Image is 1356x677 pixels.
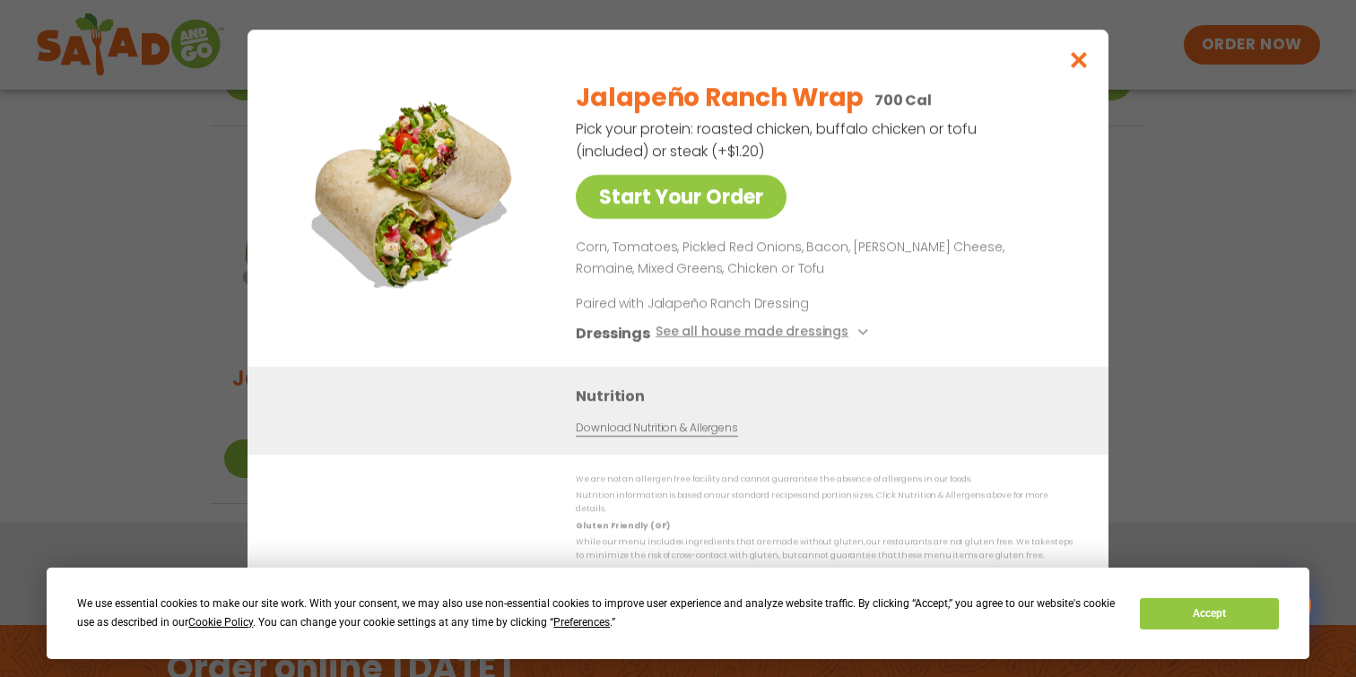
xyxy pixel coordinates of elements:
p: Corn, Tomatoes, Pickled Red Onions, Bacon, [PERSON_NAME] Cheese, Romaine, Mixed Greens, Chicken o... [576,237,1065,280]
p: Paired with Jalapeño Ranch Dressing [576,293,908,312]
p: Pick your protein: roasted chicken, buffalo chicken or tofu (included) or steak (+$1.20) [576,117,979,162]
div: Cookie Consent Prompt [47,568,1309,659]
a: Start Your Order [576,175,787,219]
p: While our menu includes ingredients that are made without gluten, our restaurants are not gluten ... [576,535,1073,563]
div: We use essential cookies to make our site work. With your consent, we may also use non-essential ... [77,595,1118,632]
a: Download Nutrition & Allergens [576,419,737,436]
button: Accept [1140,598,1278,629]
span: Cookie Policy [188,616,253,629]
strong: Gluten Friendly (GF) [576,519,669,530]
button: Close modal [1050,30,1108,90]
p: Nutrition information is based on our standard recipes and portion sizes. Click Nutrition & Aller... [576,489,1073,516]
h2: Jalapeño Ranch Wrap [576,79,864,117]
h3: Dressings [576,321,650,343]
p: We are not an allergen free facility and cannot guarantee the absence of allergens in our foods. [576,473,1073,486]
h3: Nutrition [576,384,1082,406]
strong: Dairy Friendly (DF) [576,566,660,577]
button: See all house made dressings [656,321,874,343]
p: 700 Cal [874,89,932,111]
img: Featured product photo for Jalapeño Ranch Wrap [288,65,539,317]
span: Preferences [553,616,610,629]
